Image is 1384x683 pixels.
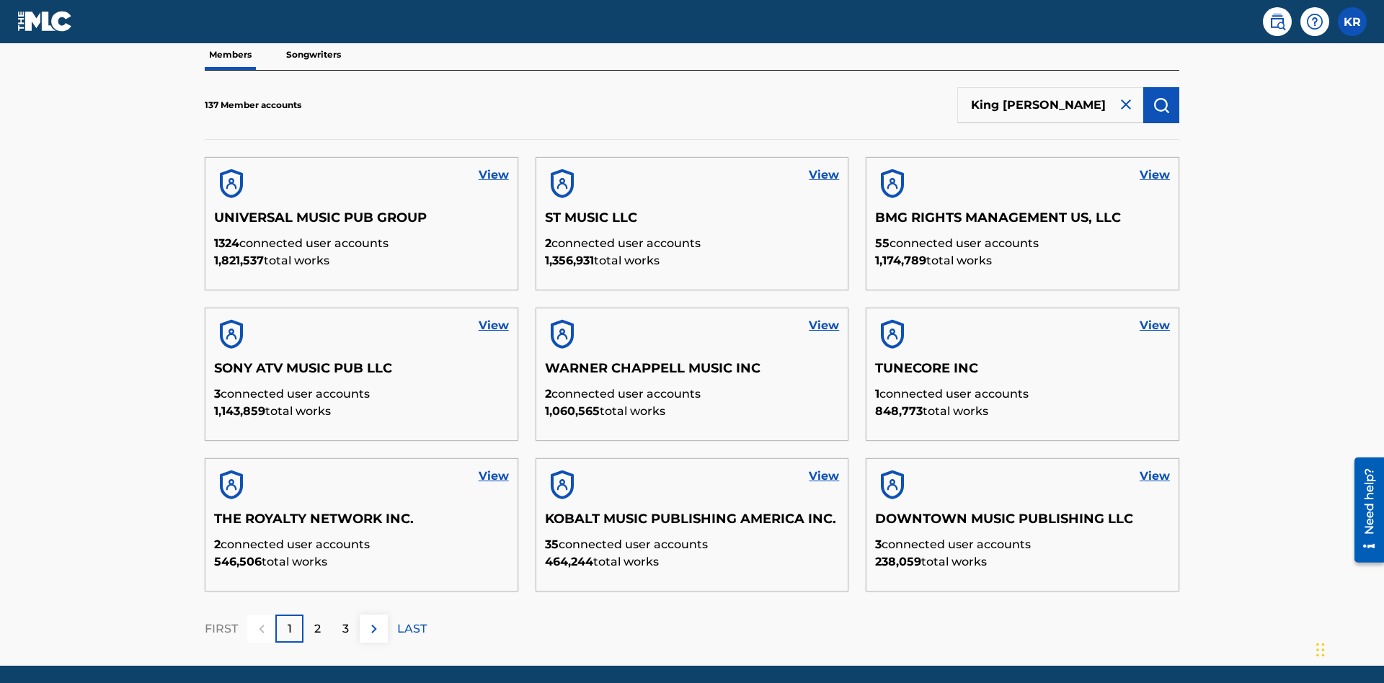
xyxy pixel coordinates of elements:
img: close [1117,96,1135,113]
img: account [214,166,249,201]
h5: WARNER CHAPPELL MUSIC INC [545,360,840,385]
div: Help [1300,7,1329,36]
a: View [809,166,839,184]
p: connected user accounts [214,235,509,252]
p: 3 [342,620,349,638]
p: total works [214,403,509,420]
p: FIRST [205,620,238,638]
h5: KOBALT MUSIC PUBLISHING AMERICA INC. [545,511,840,536]
p: total works [545,553,840,571]
iframe: Resource Center [1344,452,1384,570]
img: account [545,468,580,502]
span: 1,060,565 [545,404,600,418]
p: Songwriters [282,40,345,70]
a: View [479,166,509,184]
p: connected user accounts [545,385,840,403]
a: View [1140,166,1170,184]
span: 55 [875,236,890,250]
a: View [479,317,509,334]
span: 546,506 [214,555,262,568]
p: total works [214,252,509,269]
span: 3 [875,537,882,551]
h5: TUNECORE INC [875,360,1170,385]
span: 464,244 [545,555,593,568]
img: help [1306,13,1323,30]
img: account [875,468,910,502]
img: account [545,166,580,201]
span: 2 [545,387,551,401]
p: connected user accounts [875,235,1170,252]
p: total works [875,252,1170,269]
p: total works [545,252,840,269]
div: Drag [1316,628,1325,671]
h5: DOWNTOWN MUSIC PUBLISHING LLC [875,511,1170,536]
span: 1,821,537 [214,254,264,267]
img: account [214,468,249,502]
span: 2 [545,236,551,250]
span: 1,356,931 [545,254,594,267]
p: connected user accounts [545,235,840,252]
p: connected user accounts [875,385,1170,403]
p: 1 [288,620,292,638]
span: 1,143,859 [214,404,265,418]
span: 1324 [214,236,239,250]
p: connected user accounts [875,536,1170,553]
p: total works [875,403,1170,420]
a: View [809,468,839,485]
a: View [1140,468,1170,485]
p: total works [875,553,1170,571]
h5: SONY ATV MUSIC PUB LLC [214,360,509,385]
h5: BMG RIGHTS MANAGEMENT US, LLC [875,210,1170,235]
p: total works [214,553,509,571]
div: User Menu [1338,7,1367,36]
h5: ST MUSIC LLC [545,210,840,235]
span: 1,174,789 [875,254,926,267]
h5: UNIVERSAL MUSIC PUB GROUP [214,210,509,235]
p: Members [205,40,256,70]
img: account [214,317,249,352]
p: connected user accounts [214,536,509,553]
span: 238,059 [875,555,921,568]
a: Public Search [1263,7,1292,36]
h5: THE ROYALTY NETWORK INC. [214,511,509,536]
span: 1 [875,387,879,401]
span: 2 [214,537,221,551]
p: connected user accounts [545,536,840,553]
img: MLC Logo [17,11,73,32]
img: account [545,317,580,352]
p: total works [545,403,840,420]
img: account [875,166,910,201]
a: View [479,468,509,485]
span: 35 [545,537,559,551]
a: View [1140,317,1170,334]
p: 137 Member accounts [205,99,301,112]
input: Search Members [957,87,1143,123]
p: 2 [314,620,321,638]
p: connected user accounts [214,385,509,403]
p: LAST [397,620,427,638]
img: right [365,620,383,638]
span: 3 [214,387,221,401]
span: 848,773 [875,404,923,418]
img: search [1269,13,1286,30]
a: View [809,317,839,334]
iframe: Chat Widget [1312,614,1384,683]
img: Search Works [1153,97,1170,114]
img: account [875,317,910,352]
